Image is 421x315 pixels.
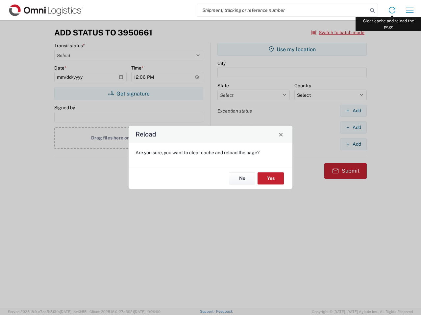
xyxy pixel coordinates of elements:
p: Are you sure, you want to clear cache and reload the page? [136,150,285,156]
button: Yes [258,172,284,184]
input: Shipment, tracking or reference number [197,4,368,16]
h4: Reload [136,130,156,139]
button: Close [276,130,285,139]
button: No [229,172,255,184]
